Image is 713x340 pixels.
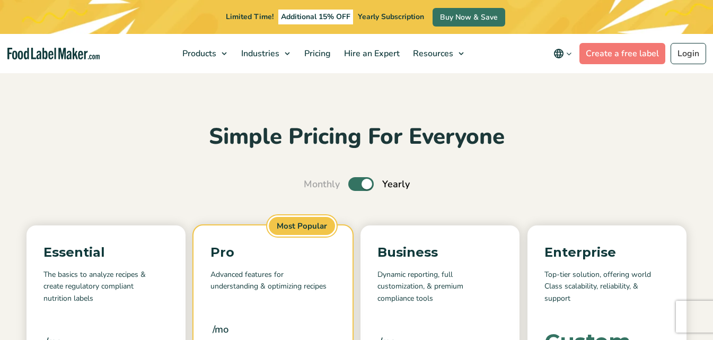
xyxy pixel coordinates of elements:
p: Top-tier solution, offering world Class scalability, reliability, & support [544,269,670,304]
span: Limited Time! [226,12,274,22]
span: Yearly [382,177,410,191]
span: Industries [238,48,280,59]
a: Resources [407,34,469,73]
p: Pro [210,242,336,263]
a: Products [176,34,232,73]
h2: Simple Pricing For Everyone [8,123,705,152]
span: Products [179,48,217,59]
a: Hire an Expert [338,34,404,73]
span: Monthly [304,177,340,191]
p: Dynamic reporting, full customization, & premium compliance tools [377,269,503,304]
span: Yearly Subscription [358,12,424,22]
p: Advanced features for understanding & optimizing recipes [210,269,336,293]
label: Toggle [348,177,374,191]
a: Industries [235,34,295,73]
span: Resources [410,48,454,59]
span: Most Popular [267,215,337,237]
a: Buy Now & Save [433,8,505,27]
span: Additional 15% OFF [278,10,353,24]
p: Enterprise [544,242,670,263]
span: Pricing [301,48,332,59]
a: Create a free label [579,43,665,64]
p: Business [377,242,503,263]
span: Hire an Expert [341,48,401,59]
p: The basics to analyze recipes & create regulatory compliant nutrition labels [43,269,169,304]
p: Essential [43,242,169,263]
a: Login [671,43,706,64]
a: Pricing [298,34,335,73]
span: /mo [213,322,228,337]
